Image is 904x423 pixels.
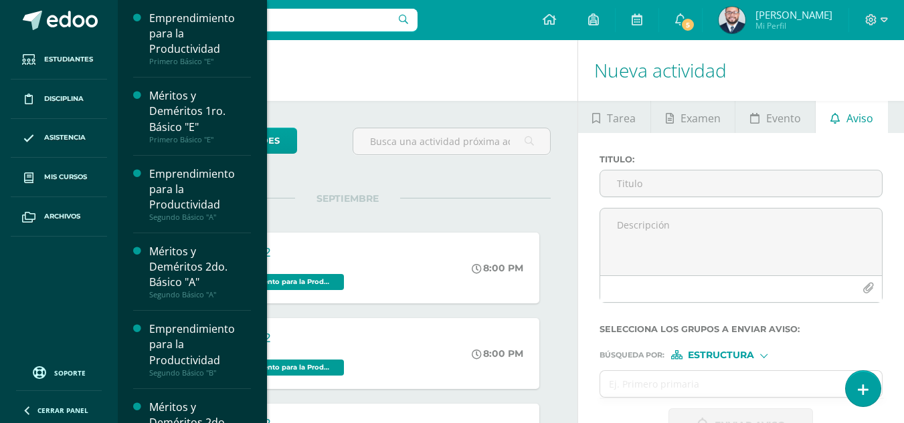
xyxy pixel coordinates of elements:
[210,360,344,376] span: Emprendimiento para la Productividad 'A'
[600,154,883,164] label: Titulo :
[149,244,251,290] div: Méritos y Deméritos 2do. Básico "A"
[149,88,251,134] div: Méritos y Deméritos 1ro. Básico "E"
[719,7,745,33] img: 6a2ad2c6c0b72cf555804368074c1b95.png
[671,350,772,360] div: [object Object]
[149,11,251,66] a: Emprendimiento para la ProductividadPrimero Básico "E"
[54,368,86,378] span: Soporte
[210,274,344,290] span: Emprendimiento para la Productividad 'B'
[651,101,735,133] a: Examen
[735,101,815,133] a: Evento
[295,192,400,204] span: SEPTIEMBRE
[600,324,883,334] label: Selecciona los grupos a enviar aviso :
[44,54,93,65] span: Estudiantes
[11,119,107,158] a: Asistencia
[149,135,251,144] div: Primero Básico "E"
[846,102,873,134] span: Aviso
[472,347,523,360] div: 8:00 PM
[600,351,664,359] span: Búsqueda por :
[149,368,251,378] div: Segundo Básico "B"
[44,211,80,222] span: Archivos
[37,406,88,415] span: Cerrar panel
[594,40,888,101] h1: Nueva actividad
[607,102,636,134] span: Tarea
[16,363,102,381] a: Soporte
[681,17,695,32] span: 5
[149,290,251,299] div: Segundo Básico "A"
[44,132,86,143] span: Asistencia
[353,128,549,154] input: Busca una actividad próxima aquí...
[44,94,84,104] span: Disciplina
[149,166,251,213] div: Emprendimiento para la Productividad
[149,57,251,66] div: Primero Básico "E"
[755,8,832,21] span: [PERSON_NAME]
[149,244,251,299] a: Méritos y Deméritos 2do. Básico "A"Segundo Básico "A"
[681,102,721,134] span: Examen
[149,213,251,222] div: Segundo Básico "A"
[766,102,801,134] span: Evento
[134,40,561,101] h1: Actividades
[149,321,251,377] a: Emprendimiento para la ProductividadSegundo Básico "B"
[600,371,856,397] input: Ej. Primero primaria
[149,166,251,222] a: Emprendimiento para la ProductividadSegundo Básico "A"
[11,158,107,197] a: Mis cursos
[44,172,87,182] span: Mis cursos
[11,80,107,119] a: Disciplina
[210,331,347,345] div: GUÍA NO.2
[578,101,650,133] a: Tarea
[149,321,251,368] div: Emprendimiento para la Productividad
[755,20,832,31] span: Mi Perfil
[149,88,251,144] a: Méritos y Deméritos 1ro. Básico "E"Primero Básico "E"
[688,351,754,359] span: Estructura
[149,11,251,57] div: Emprendimiento para la Productividad
[11,40,107,80] a: Estudiantes
[126,9,418,31] input: Busca un usuario...
[816,101,887,133] a: Aviso
[600,170,882,196] input: Titulo
[210,246,347,260] div: GUÍA NO.2
[11,197,107,237] a: Archivos
[472,262,523,274] div: 8:00 PM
